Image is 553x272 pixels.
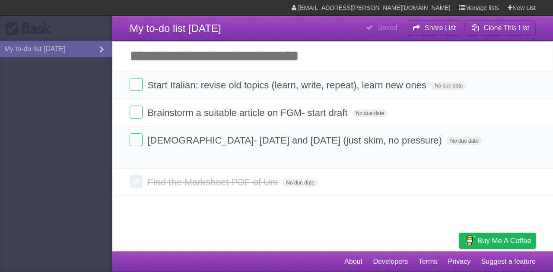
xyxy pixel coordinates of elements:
button: Share List [406,20,463,36]
span: [DEMOGRAPHIC_DATA]- [DATE] and [DATE] (just skim, no pressure) [147,135,444,146]
label: Done [130,133,143,146]
b: Saved [378,24,397,31]
b: Clone This List [483,24,529,31]
span: No due date [431,82,466,90]
a: Developers [373,253,408,270]
span: Brainstorm a suitable article on FGM- start draft [147,107,350,118]
span: Find the Marksheet PDF of Uni [147,177,280,188]
a: About [344,253,362,270]
b: Share List [425,24,456,31]
a: Suggest a feature [481,253,536,270]
img: Buy me a coffee [464,233,475,248]
span: Start Italian: revise old topics (learn, write, repeat), learn new ones [147,80,429,91]
span: No due date [447,137,482,145]
label: Done [130,106,143,119]
span: My to-do list [DATE] [130,22,221,34]
div: Flask [4,21,56,37]
label: Done [130,175,143,188]
a: Privacy [448,253,470,270]
span: Buy me a coffee [477,233,531,248]
label: Done [130,78,143,91]
a: Terms [419,253,438,270]
button: Clone This List [464,20,536,36]
span: No due date [353,109,388,117]
a: Buy me a coffee [459,233,536,249]
span: No due date [283,179,318,187]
